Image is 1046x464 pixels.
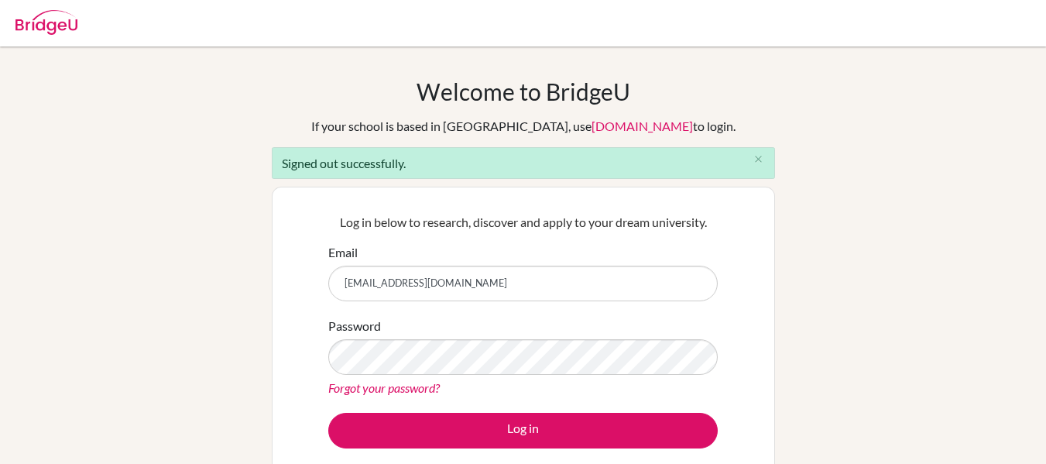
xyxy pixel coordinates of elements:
button: Log in [328,413,718,449]
img: Bridge-U [15,10,77,35]
div: Signed out successfully. [272,147,775,179]
button: Close [743,148,774,171]
a: [DOMAIN_NAME] [592,119,693,133]
p: Log in below to research, discover and apply to your dream university. [328,213,718,232]
label: Email [328,243,358,262]
label: Password [328,317,381,335]
div: If your school is based in [GEOGRAPHIC_DATA], use to login. [311,117,736,136]
h1: Welcome to BridgeU [417,77,630,105]
a: Forgot your password? [328,380,440,395]
i: close [753,153,764,165]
